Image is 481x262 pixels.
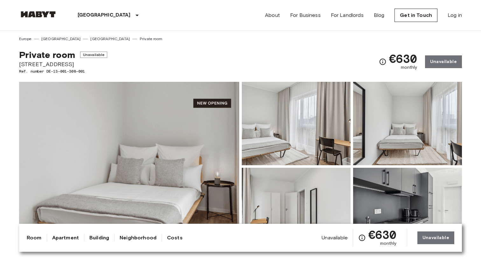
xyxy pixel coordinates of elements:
a: For Landlords [331,11,364,19]
span: monthly [401,64,417,71]
a: [GEOGRAPHIC_DATA] [41,36,81,42]
img: Picture of unit DE-13-001-308-001 [353,168,462,251]
a: Room [27,234,42,242]
span: €630 [368,229,397,240]
a: About [265,11,280,19]
a: Neighborhood [120,234,157,242]
a: For Business [290,11,321,19]
img: Picture of unit DE-13-001-308-001 [353,82,462,165]
span: Ref. number DE-13-001-308-001 [19,68,107,74]
a: Europe [19,36,31,42]
a: Blog [374,11,385,19]
img: Picture of unit DE-13-001-308-001 [242,82,351,165]
img: Marketing picture of unit DE-13-001-308-001 [19,82,239,251]
a: Get in Touch [394,9,437,22]
svg: Check cost overview for full price breakdown. Please note that discounts apply to new joiners onl... [358,234,366,242]
a: Private room [140,36,162,42]
span: [STREET_ADDRESS] [19,60,107,68]
p: [GEOGRAPHIC_DATA] [78,11,131,19]
span: €630 [389,53,417,64]
span: Unavailable [80,52,108,58]
span: Unavailable [322,234,348,241]
a: Log in [448,11,462,19]
a: Apartment [52,234,79,242]
span: monthly [380,240,397,247]
a: Building [89,234,109,242]
span: Private room [19,49,75,60]
a: Costs [167,234,183,242]
svg: Check cost overview for full price breakdown. Please note that discounts apply to new joiners onl... [379,58,387,66]
a: [GEOGRAPHIC_DATA] [90,36,130,42]
img: Habyt [19,11,57,18]
img: Picture of unit DE-13-001-308-001 [242,168,351,251]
